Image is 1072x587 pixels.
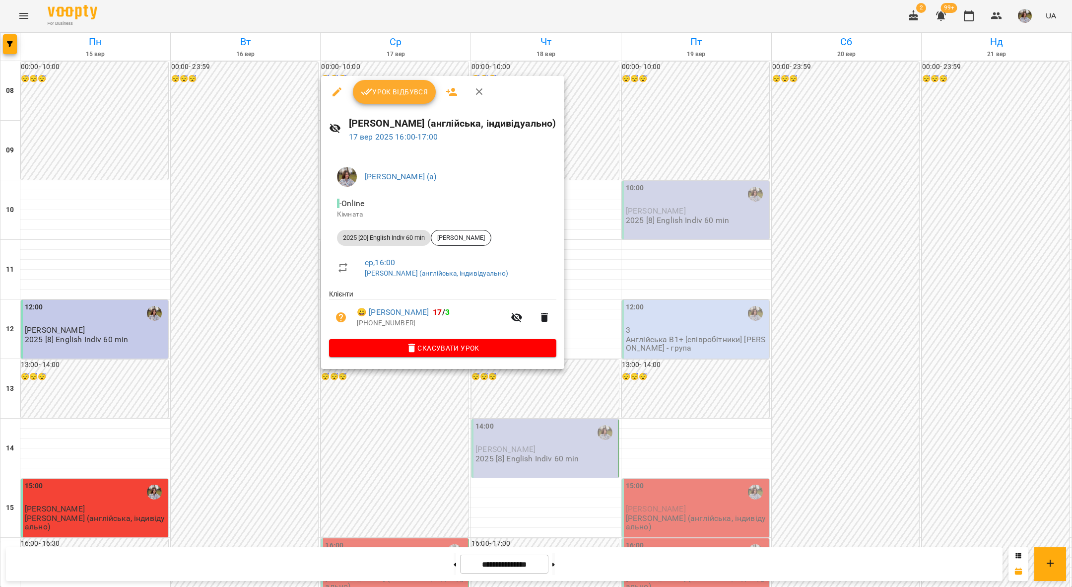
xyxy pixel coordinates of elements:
button: Візит ще не сплачено. Додати оплату? [329,305,353,329]
h6: [PERSON_NAME] (англійська, індивідуально) [349,116,556,131]
span: 2025 [20] English Indiv 60 min [337,233,431,242]
a: [PERSON_NAME] (англійська, індивідуально) [365,269,508,277]
button: Скасувати Урок [329,339,556,357]
a: 😀 [PERSON_NAME] [357,306,429,318]
span: Скасувати Урок [337,342,548,354]
button: Урок відбувся [353,80,436,104]
span: - Online [337,199,366,208]
b: / [433,307,450,317]
span: 17 [433,307,442,317]
a: 17 вер 2025 16:00-17:00 [349,132,438,142]
span: [PERSON_NAME] [431,233,491,242]
p: [PHONE_NUMBER] [357,318,505,328]
img: 2afcea6c476e385b61122795339ea15c.jpg [337,167,357,187]
span: Урок відбувся [361,86,428,98]
a: [PERSON_NAME] (а) [365,172,437,181]
div: [PERSON_NAME] [431,230,491,246]
p: Кімната [337,210,548,220]
a: ср , 16:00 [365,258,395,267]
span: 3 [445,307,450,317]
ul: Клієнти [329,289,556,339]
